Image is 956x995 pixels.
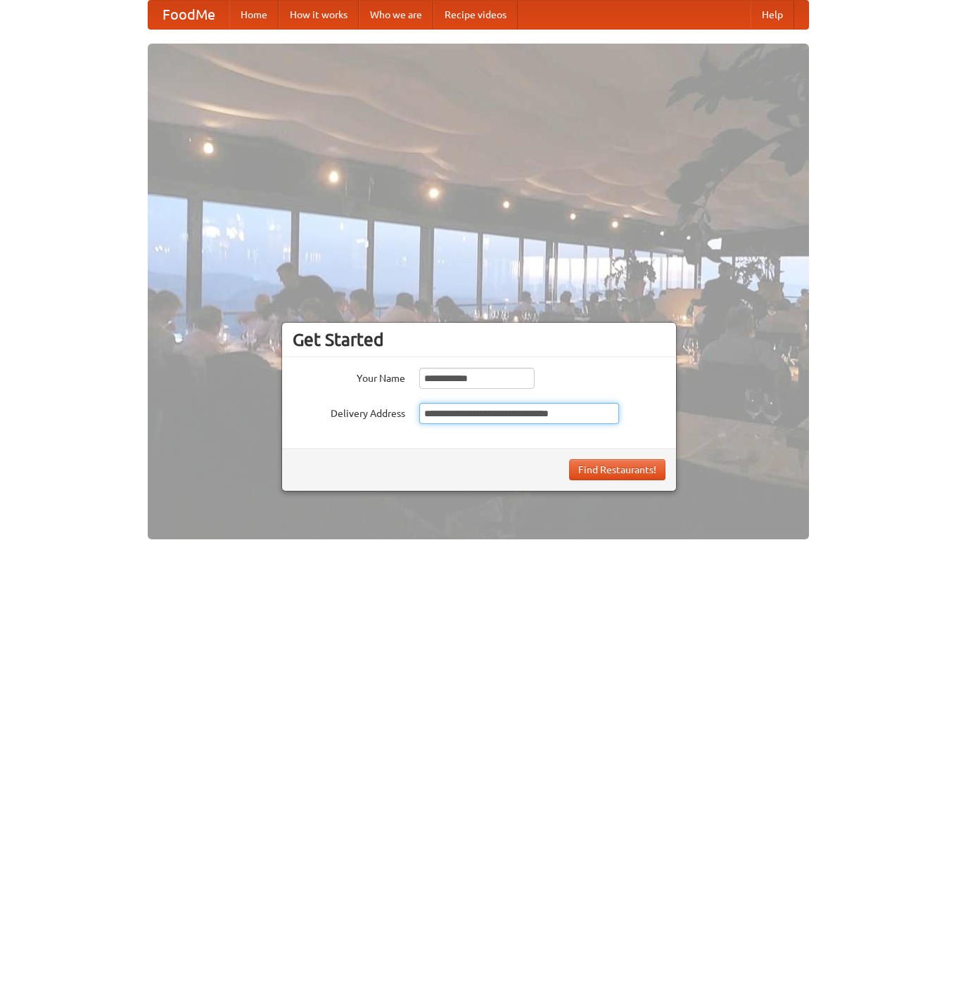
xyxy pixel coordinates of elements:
a: Who we are [359,1,433,29]
button: Find Restaurants! [569,459,665,480]
label: Your Name [293,368,405,385]
label: Delivery Address [293,403,405,421]
a: FoodMe [148,1,229,29]
a: How it works [279,1,359,29]
h3: Get Started [293,329,665,350]
a: Home [229,1,279,29]
a: Help [751,1,794,29]
a: Recipe videos [433,1,518,29]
